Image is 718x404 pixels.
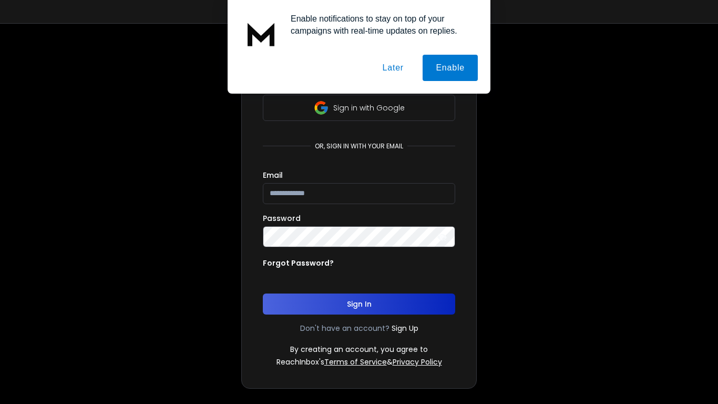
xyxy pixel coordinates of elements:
img: notification icon [240,13,282,55]
p: By creating an account, you agree to [290,344,428,355]
p: Don't have an account? [300,323,389,334]
button: Sign In [263,294,455,315]
button: Enable [423,55,478,81]
a: Sign Up [392,323,418,334]
p: or, sign in with your email [311,142,407,150]
p: Forgot Password? [263,258,334,268]
label: Password [263,215,301,222]
button: Sign in with Google [263,95,455,121]
button: Later [369,55,416,81]
a: Privacy Policy [393,357,442,367]
p: ReachInbox's & [276,357,442,367]
a: Terms of Service [324,357,387,367]
label: Email [263,171,283,179]
p: Sign in with Google [333,103,405,113]
div: Enable notifications to stay on top of your campaigns with real-time updates on replies. [282,13,478,37]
